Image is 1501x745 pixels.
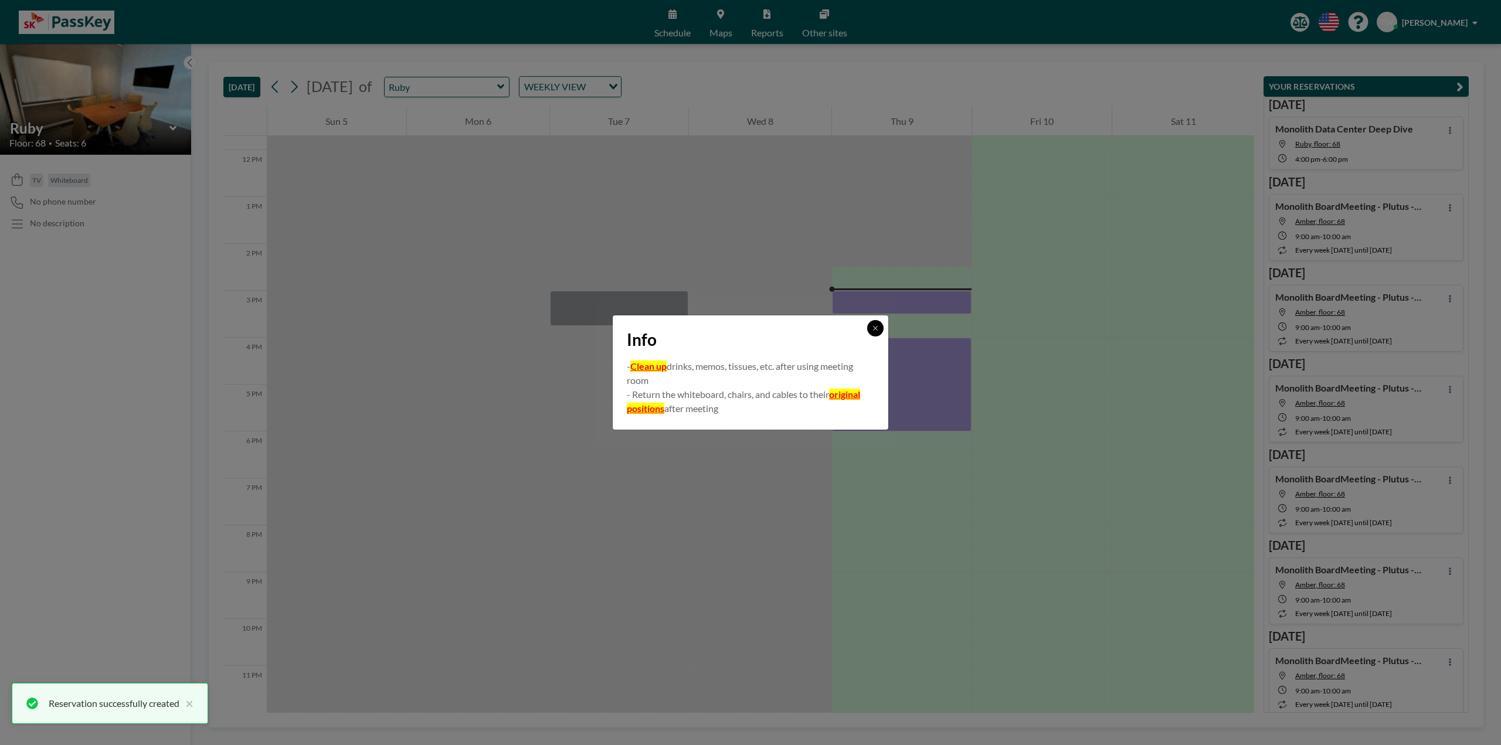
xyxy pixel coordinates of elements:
[630,360,667,372] u: Clean up
[179,696,193,710] button: close
[627,329,657,350] span: Info
[49,696,179,710] div: Reservation successfully created
[627,387,874,416] p: - Return the whiteboard, chairs, and cables to their after meeting
[627,359,874,387] p: - drinks, memos, tissues, etc. after using meeting room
